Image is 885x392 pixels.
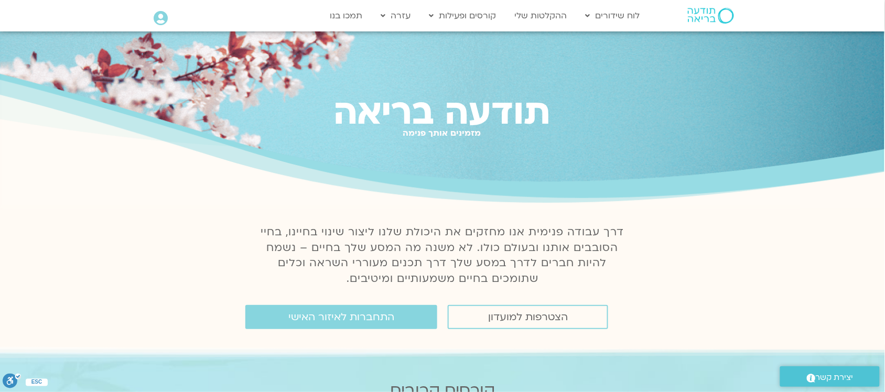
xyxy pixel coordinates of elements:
span: התחברות לאיזור האישי [288,311,394,323]
a: קורסים ופעילות [424,6,502,26]
span: יצירת קשר [816,371,854,385]
p: דרך עבודה פנימית אנו מחזקים את היכולת שלנו ליצור שינוי בחיינו, בחיי הסובבים אותנו ובעולם כולו. לא... [255,224,630,287]
a: התחברות לאיזור האישי [245,305,437,329]
span: הצטרפות למועדון [488,311,568,323]
a: עזרה [376,6,416,26]
a: הצטרפות למועדון [448,305,608,329]
a: תמכו בנו [325,6,368,26]
a: יצירת קשר [780,366,880,387]
img: תודעה בריאה [688,8,734,24]
a: לוח שידורים [580,6,645,26]
a: ההקלטות שלי [510,6,573,26]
